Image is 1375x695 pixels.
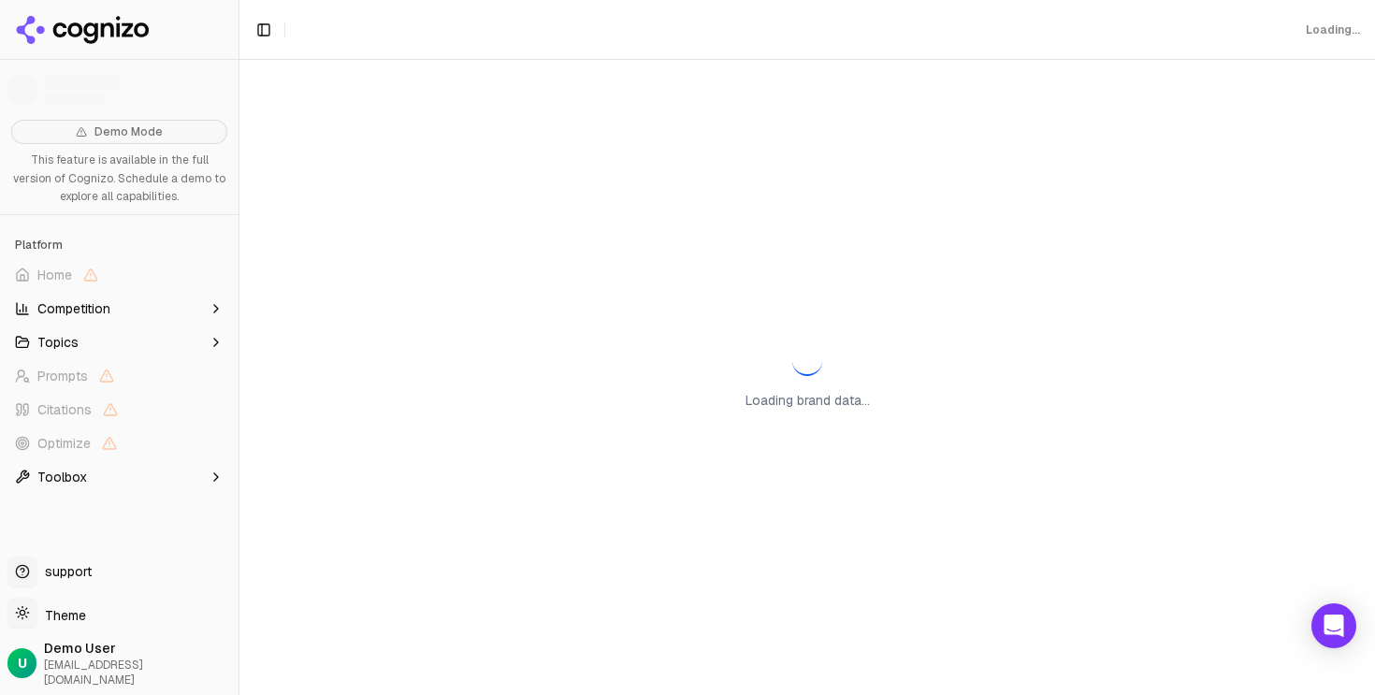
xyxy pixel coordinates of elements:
[7,230,231,260] div: Platform
[37,333,79,352] span: Topics
[37,367,88,385] span: Prompts
[37,400,92,419] span: Citations
[37,607,86,624] span: Theme
[7,327,231,357] button: Topics
[1306,22,1360,37] div: Loading...
[44,658,231,688] span: [EMAIL_ADDRESS][DOMAIN_NAME]
[7,294,231,324] button: Competition
[11,152,227,207] p: This feature is available in the full version of Cognizo. Schedule a demo to explore all capabili...
[7,462,231,492] button: Toolbox
[37,299,110,318] span: Competition
[37,266,72,284] span: Home
[1311,603,1356,648] div: Open Intercom Messenger
[745,391,870,410] p: Loading brand data...
[37,468,87,486] span: Toolbox
[37,562,92,581] span: support
[94,124,163,139] span: Demo Mode
[18,654,27,673] span: U
[37,434,91,453] span: Optimize
[44,639,231,658] span: Demo User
